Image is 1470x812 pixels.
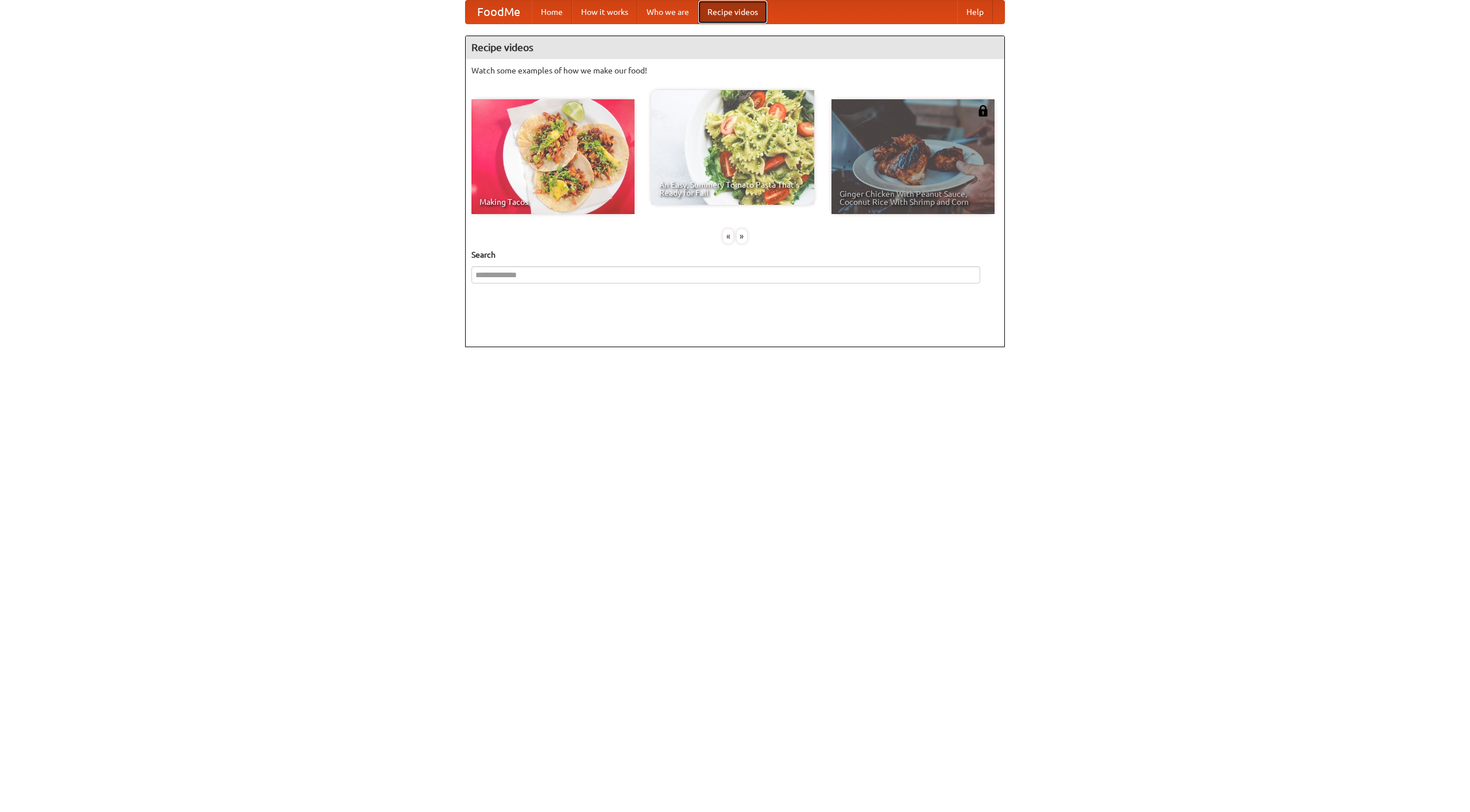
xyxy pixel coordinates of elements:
span: Making Tacos [479,198,626,206]
a: How it works [572,1,637,24]
span: An Easy, Summery Tomato Pasta That's Ready for Fall [659,181,806,197]
a: Making Tacos [471,99,635,214]
a: An Easy, Summery Tomato Pasta That's Ready for Fall [651,90,814,205]
h5: Search [471,249,999,261]
a: FoodMe [466,1,532,24]
div: « [723,229,733,243]
a: Who we are [637,1,698,24]
h4: Recipe videos [466,36,1004,59]
a: Home [532,1,572,24]
div: » [737,229,747,243]
p: Watch some examples of how we make our food! [471,65,999,76]
a: Help [957,1,993,24]
img: 483408.png [977,105,989,116]
a: Recipe videos [698,1,767,24]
